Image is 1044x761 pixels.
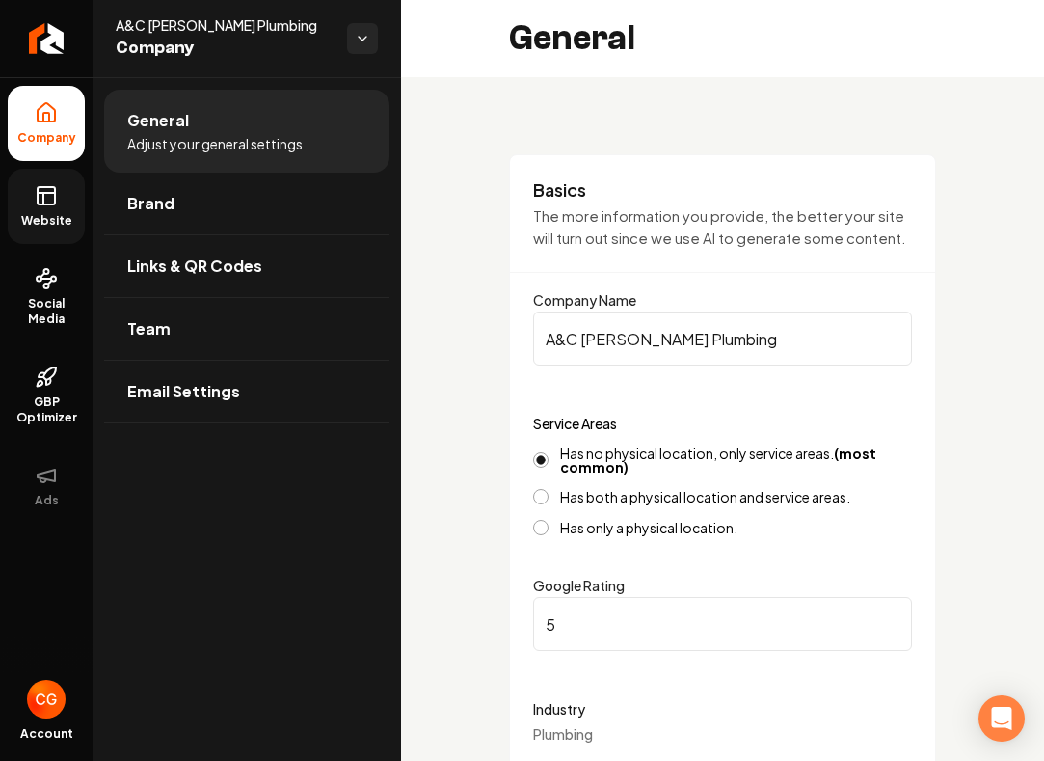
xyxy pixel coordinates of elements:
[127,109,189,132] span: General
[560,521,737,534] label: Has only a physical location.
[533,697,912,720] label: Industry
[127,380,240,403] span: Email Settings
[8,394,85,425] span: GBP Optimizer
[20,726,73,742] span: Account
[116,35,332,62] span: Company
[10,130,84,146] span: Company
[533,725,593,743] span: Plumbing
[104,235,389,297] a: Links & QR Codes
[127,192,174,215] span: Brand
[8,350,85,441] a: GBP Optimizer
[533,205,912,249] p: The more information you provide, the better your site will turn out since we use AI to generate ...
[560,490,850,503] label: Has both a physical location and service areas.
[533,291,636,309] label: Company Name
[104,173,389,234] a: Brand
[560,445,876,476] strong: (most common)
[509,19,635,58] h2: General
[533,577,625,594] label: Google Rating
[104,361,389,422] a: Email Settings
[29,23,65,54] img: Rebolt Logo
[27,680,66,719] button: Open user button
[8,296,85,327] span: Social Media
[13,213,80,229] span: Website
[27,680,66,719] img: Cristian Garcia
[533,597,912,651] input: Google Rating
[127,134,307,153] span: Adjust your general settings.
[533,178,912,202] h3: Basics
[127,255,262,278] span: Links & QR Codes
[978,695,1025,742] div: Open Intercom Messenger
[27,493,67,508] span: Ads
[560,447,912,474] label: Has no physical location, only service areas.
[533,312,912,366] input: Company Name
[104,298,389,360] a: Team
[8,169,85,244] a: Website
[127,317,171,340] span: Team
[116,15,332,35] span: A&C [PERSON_NAME] Plumbing
[8,448,85,524] button: Ads
[8,252,85,342] a: Social Media
[533,415,617,432] label: Service Areas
